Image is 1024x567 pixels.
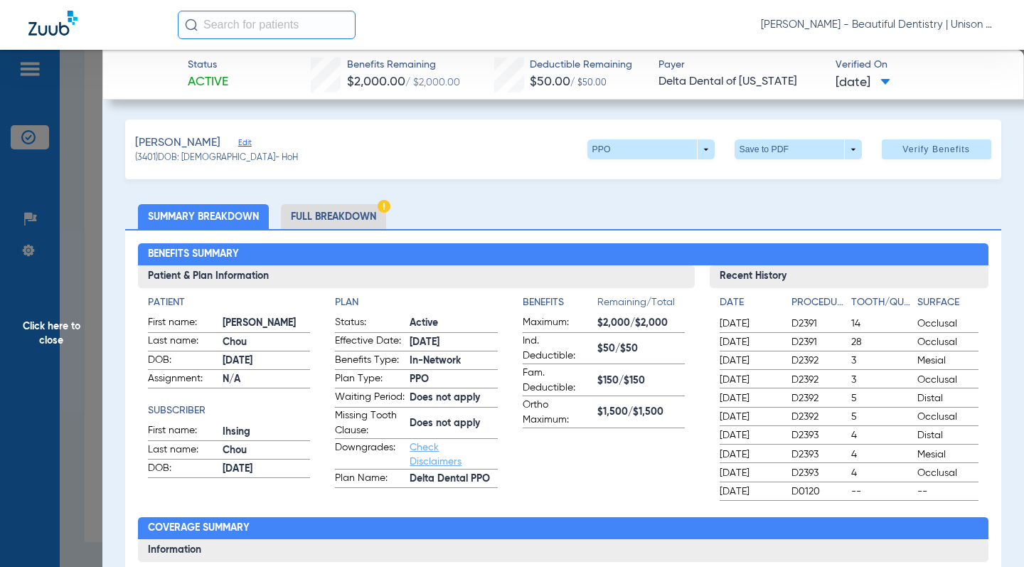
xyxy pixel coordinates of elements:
span: [DATE] [720,428,779,443]
span: Ihsing [223,425,310,440]
span: Distal [917,391,978,406]
span: Effective Date: [335,334,405,351]
span: [DATE] [720,391,779,406]
span: Active [410,316,497,331]
h4: Date [720,295,779,310]
span: Plan Type: [335,371,405,388]
img: Hazard [378,200,390,213]
li: Summary Breakdown [138,204,269,229]
h3: Information [138,539,988,562]
span: 4 [851,466,912,480]
span: Verify Benefits [902,144,970,155]
span: D2391 [791,335,846,349]
h2: Coverage Summary [138,517,988,540]
span: $2,000.00 [347,75,405,88]
span: N/A [223,372,310,387]
app-breakdown-title: Procedure [791,295,846,315]
button: PPO [587,139,715,159]
span: DOB: [148,461,218,478]
span: Active [188,73,228,91]
span: Ind. Deductible: [523,334,592,364]
span: D2392 [791,373,846,387]
span: 14 [851,317,912,331]
span: 4 [851,428,912,443]
span: Last name: [148,443,218,460]
span: D2393 [791,447,846,462]
span: -- [917,484,978,499]
span: Maximum: [523,315,592,332]
span: [DATE] [720,466,779,480]
span: [DATE] [223,462,310,477]
span: [PERSON_NAME] [135,134,220,152]
span: $50.00 [530,75,570,88]
span: [DATE] [720,335,779,349]
span: Does not apply [410,391,497,406]
h4: Patient [148,295,310,310]
span: $50/$50 [597,341,685,356]
span: Occlusal [917,410,978,424]
span: Occlusal [917,335,978,349]
span: / $2,000.00 [405,78,460,88]
span: 5 [851,410,912,424]
span: $2,000/$2,000 [597,316,685,331]
span: Distal [917,428,978,443]
h4: Surface [917,295,978,310]
span: Occlusal [917,373,978,387]
span: Benefits Remaining [347,58,460,73]
span: Status [188,58,228,73]
span: (3401) DOB: [DEMOGRAPHIC_DATA] - HoH [135,152,298,165]
span: / $50.00 [570,79,607,88]
app-breakdown-title: Benefits [523,295,597,315]
span: Remaining/Total [597,295,685,315]
span: Occlusal [917,466,978,480]
app-breakdown-title: Tooth/Quad [851,295,912,315]
span: [PERSON_NAME] [223,316,310,331]
span: Does not apply [410,416,497,431]
span: D2392 [791,391,846,406]
span: Ortho Maximum: [523,398,592,428]
span: D2393 [791,428,846,443]
span: D0120 [791,484,846,499]
span: -- [851,484,912,499]
span: Assignment: [148,371,218,388]
span: [DATE] [720,447,779,462]
span: First name: [148,423,218,440]
span: [DATE] [720,317,779,331]
span: D2392 [791,410,846,424]
img: Zuub Logo [28,11,78,36]
span: $150/$150 [597,373,685,388]
h3: Recent History [710,265,988,288]
span: Mesial [917,447,978,462]
h4: Plan [335,295,497,310]
span: [DATE] [720,484,779,499]
app-breakdown-title: Surface [917,295,978,315]
iframe: Chat Widget [953,499,1024,567]
span: PPO [410,372,497,387]
span: Last name: [148,334,218,351]
span: Chou [223,443,310,458]
span: Verified On [836,58,1001,73]
li: Full Breakdown [281,204,386,229]
span: DOB: [148,353,218,370]
span: [DATE] [720,373,779,387]
h3: Patient & Plan Information [138,265,695,288]
span: [DATE] [223,354,310,369]
h4: Benefits [523,295,597,310]
span: 3 [851,373,912,387]
span: In-Network [410,354,497,369]
span: [DATE] [720,354,779,368]
span: 5 [851,391,912,406]
h4: Subscriber [148,403,310,418]
span: Fam. Deductible: [523,366,592,396]
span: Benefits Type: [335,353,405,370]
span: Chou [223,335,310,350]
span: Deductible Remaining [530,58,632,73]
h4: Tooth/Quad [851,295,912,310]
span: First name: [148,315,218,332]
span: Occlusal [917,317,978,331]
span: D2391 [791,317,846,331]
